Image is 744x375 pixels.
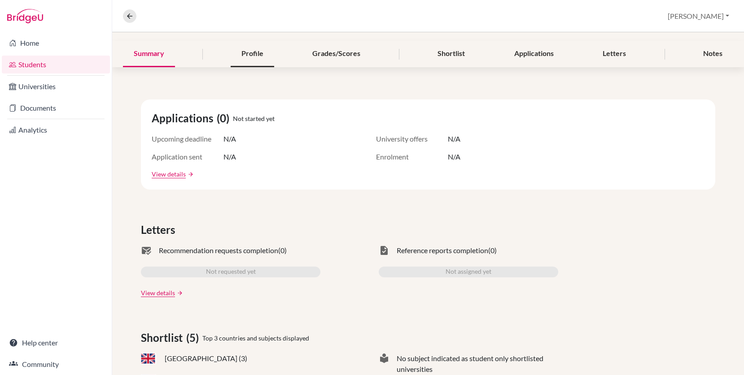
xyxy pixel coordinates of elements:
[152,169,186,179] a: View details
[165,353,247,364] span: [GEOGRAPHIC_DATA] (3)
[152,151,223,162] span: Application sent
[141,222,179,238] span: Letters
[2,78,110,95] a: Universities
[206,267,256,277] span: Not requested yet
[397,353,558,375] span: No subject indicated as student only shortlisted universities
[152,110,217,126] span: Applications
[186,330,202,346] span: (5)
[217,110,233,126] span: (0)
[397,245,488,256] span: Reference reports completion
[2,34,110,52] a: Home
[152,134,223,144] span: Upcoming deadline
[2,99,110,117] a: Documents
[592,41,637,67] div: Letters
[379,245,390,256] span: task
[376,134,448,144] span: University offers
[7,9,43,23] img: Bridge-U
[123,41,175,67] div: Summary
[141,288,175,297] a: View details
[223,134,236,144] span: N/A
[503,41,565,67] div: Applications
[175,290,183,296] a: arrow_forward
[664,8,733,25] button: [PERSON_NAME]
[159,245,278,256] span: Recommendation requests completion
[427,41,476,67] div: Shortlist
[2,121,110,139] a: Analytics
[278,245,287,256] span: (0)
[448,151,460,162] span: N/A
[223,151,236,162] span: N/A
[141,353,156,364] span: GB
[2,355,110,373] a: Community
[302,41,371,67] div: Grades/Scores
[379,353,390,375] span: local_library
[446,267,491,277] span: Not assigned yet
[448,134,460,144] span: N/A
[231,41,274,67] div: Profile
[2,56,110,73] a: Students
[186,171,194,177] a: arrow_forward
[202,333,309,343] span: Top 3 countries and subjects displayed
[692,41,733,67] div: Notes
[2,334,110,352] a: Help center
[376,151,448,162] span: Enrolment
[233,114,275,123] span: Not started yet
[141,245,152,256] span: mark_email_read
[488,245,497,256] span: (0)
[141,330,186,346] span: Shortlist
